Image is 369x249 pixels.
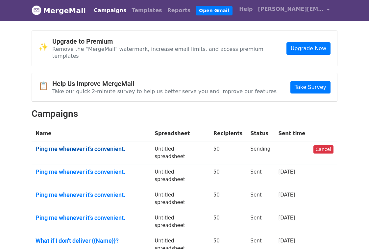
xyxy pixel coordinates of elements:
a: MergeMail [32,4,86,17]
a: Ping me whenever it's convenient. [36,191,147,198]
span: 📋 [38,81,52,91]
th: Recipients [209,126,247,141]
a: Cancel [313,145,333,154]
td: Sent [246,164,274,187]
img: MergeMail logo [32,5,41,15]
td: Untitled spreadsheet [151,187,209,210]
a: Ping me whenever it's convenient. [36,145,147,153]
p: Take our quick 2-minute survey to help us better serve you and improve our features [52,88,277,95]
h4: Upgrade to Premium [52,37,286,45]
a: Campaigns [91,4,129,17]
a: [DATE] [278,215,295,221]
td: Sending [246,141,274,164]
a: Open Gmail [196,6,232,15]
a: Upgrade Now [286,42,331,55]
a: [DATE] [278,169,295,175]
th: Status [246,126,274,141]
a: [PERSON_NAME][EMAIL_ADDRESS][DOMAIN_NAME] [255,3,332,18]
a: Take Survey [290,81,331,93]
a: Help [236,3,255,16]
a: Templates [129,4,164,17]
th: Sent time [274,126,309,141]
td: Untitled spreadsheet [151,210,209,233]
td: Untitled spreadsheet [151,164,209,187]
h4: Help Us Improve MergeMail [52,80,277,88]
td: Untitled spreadsheet [151,141,209,164]
a: Reports [165,4,193,17]
iframe: Chat Widget [336,218,369,249]
a: [DATE] [278,192,295,198]
h2: Campaigns [32,108,337,119]
td: 50 [209,187,247,210]
a: Ping me whenever it's convenient. [36,214,147,221]
a: [DATE] [278,238,295,244]
th: Spreadsheet [151,126,209,141]
p: Remove the "MergeMail" watermark, increase email limits, and access premium templates [52,46,286,59]
td: 50 [209,164,247,187]
span: ✨ [38,42,52,52]
td: Sent [246,187,274,210]
a: What if I don't deliver {{Name}}? [36,237,147,244]
a: Ping me whenever it's convenient. [36,168,147,176]
td: Sent [246,210,274,233]
td: 50 [209,141,247,164]
span: [PERSON_NAME][EMAIL_ADDRESS][DOMAIN_NAME] [258,5,324,13]
td: 50 [209,210,247,233]
th: Name [32,126,151,141]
